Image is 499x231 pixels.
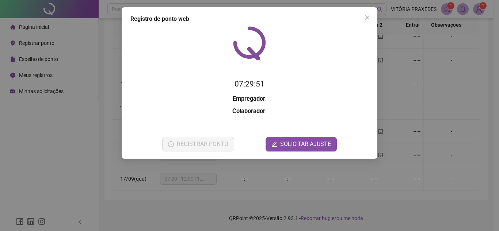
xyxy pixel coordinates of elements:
[271,141,277,147] span: edit
[233,95,265,102] strong: Empregador
[232,108,265,115] strong: Colaborador
[361,12,373,23] button: Close
[235,80,264,88] time: 07:29:51
[130,15,369,23] div: Registro de ponto web
[162,137,234,151] button: REGISTRAR PONTO
[130,107,369,116] h3: :
[266,137,337,151] button: editSOLICITAR AJUSTE
[130,94,369,104] h3: :
[280,140,331,149] span: SOLICITAR AJUSTE
[233,26,266,60] img: QRPoint
[364,15,370,20] span: close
